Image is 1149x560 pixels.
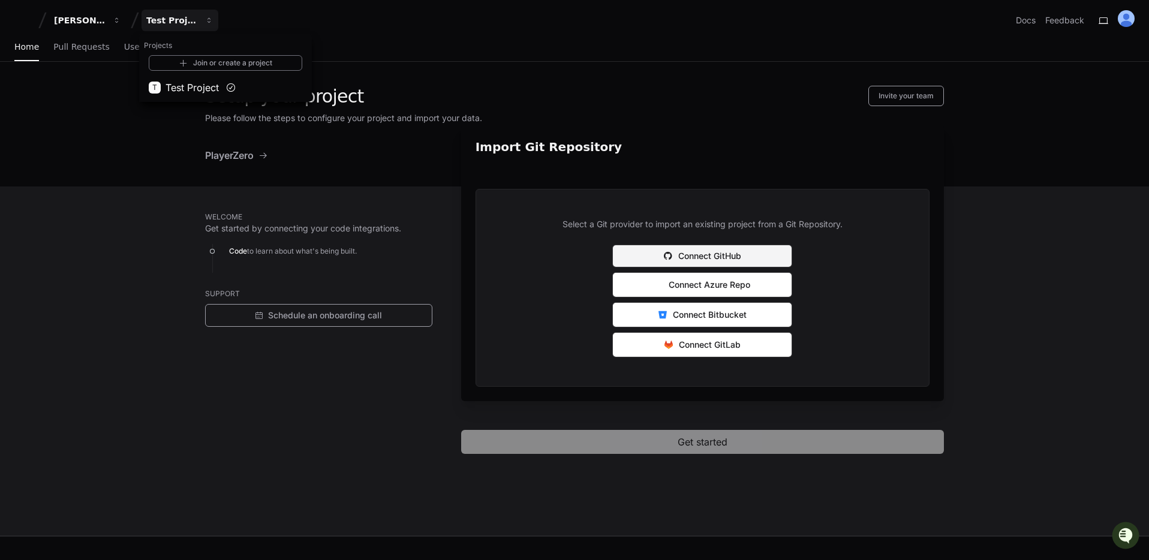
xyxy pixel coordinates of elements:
button: Test Project [142,10,218,31]
img: ALV-UjXDPWMyUrEyRlU0gKlr4KThbH5_hRJcshz5NNU5qCBObri29uXnAjwQ63mfAb-V5tGLPNcCqyZwXbxwQyAMsFcKQ-VRq... [1118,10,1135,27]
button: Get started [461,430,944,454]
a: Docs [1016,14,1036,26]
button: Start new chat [204,93,218,107]
img: PlayerZero [12,12,36,36]
span: Users [124,43,148,50]
p: Get started by connecting your code integrations. [205,222,432,234]
iframe: Open customer support [1111,520,1143,553]
span: Home [14,43,39,50]
img: 1756235613930-3d25f9e4-fa56-45dd-b3ad-e072dfbd1548 [12,89,34,111]
span: Pull Requests [53,43,109,50]
button: Connect GitLab [612,332,792,357]
p: to learn about what's being built. [229,244,432,258]
span: Pylon [119,126,145,135]
a: Join or create a project [149,55,302,71]
h2: Import Git Repository [476,139,930,155]
span: support [205,289,240,298]
div: Welcome [12,48,218,67]
p: Select a Git provider to import an existing project from a Git Repository. [563,218,843,230]
button: Connect Bitbucket [612,302,792,327]
a: Users [124,34,148,61]
button: Connect Azure Repo [612,272,792,297]
p: Please follow the steps to configure your project and import your data. [205,112,944,124]
h1: Projects [139,36,312,55]
span: Code [229,246,247,255]
span: Connect GitLab [679,339,741,351]
div: [PERSON_NAME] [139,34,312,102]
div: Test Project [146,14,198,26]
button: [PERSON_NAME] [49,10,126,31]
div: [PERSON_NAME] [54,14,106,26]
a: Powered byPylon [85,125,145,135]
a: Pull Requests [53,34,109,61]
button: Invite your team [868,86,944,106]
span: Connect Bitbucket [673,309,747,321]
button: Feedback [1045,14,1084,26]
span: Test Project [166,80,219,95]
span: Welcome [205,212,242,221]
button: Connect GitHub [612,245,792,267]
div: T [149,82,161,94]
span: PlayerZero [205,148,254,162]
a: Schedule an onboarding call [205,304,432,327]
div: Start new chat [41,89,197,101]
div: We're offline, but we'll be back soon! [41,101,174,111]
span: Connect Azure Repo [669,279,750,291]
a: Home [14,34,39,61]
